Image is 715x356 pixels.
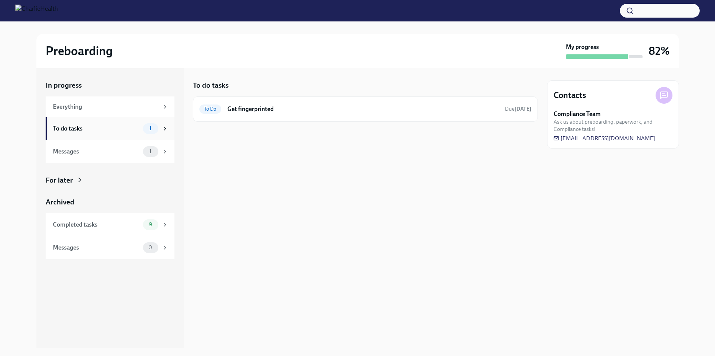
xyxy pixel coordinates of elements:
a: Messages1 [46,140,174,163]
div: For later [46,175,73,185]
a: For later [46,175,174,185]
a: Archived [46,197,174,207]
span: 9 [144,222,157,227]
span: To Do [199,106,221,112]
h2: Preboarding [46,43,113,59]
div: Everything [53,103,158,111]
span: 0 [144,245,157,250]
div: Messages [53,147,140,156]
h6: Get fingerprinted [227,105,499,113]
div: Completed tasks [53,220,140,229]
h4: Contacts [554,90,586,101]
h3: 82% [649,44,670,58]
strong: My progress [566,43,599,51]
strong: [DATE] [514,106,531,112]
a: In progress [46,80,174,90]
a: Everything [46,96,174,117]
a: To do tasks1 [46,117,174,140]
span: Ask us about preboarding, paperwork, and Compliance tasks! [554,118,672,133]
strong: Compliance Team [554,110,601,118]
div: To do tasks [53,124,140,133]
span: 1 [145,126,156,131]
h5: To do tasks [193,80,228,90]
span: Due [505,106,531,112]
img: CharlieHealth [15,5,58,17]
span: 1 [145,149,156,154]
a: Completed tasks9 [46,213,174,236]
a: Messages0 [46,236,174,259]
span: August 19th, 2025 08:00 [505,105,531,113]
a: [EMAIL_ADDRESS][DOMAIN_NAME] [554,134,655,142]
div: Messages [53,243,140,252]
a: To DoGet fingerprintedDue[DATE] [199,103,531,115]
